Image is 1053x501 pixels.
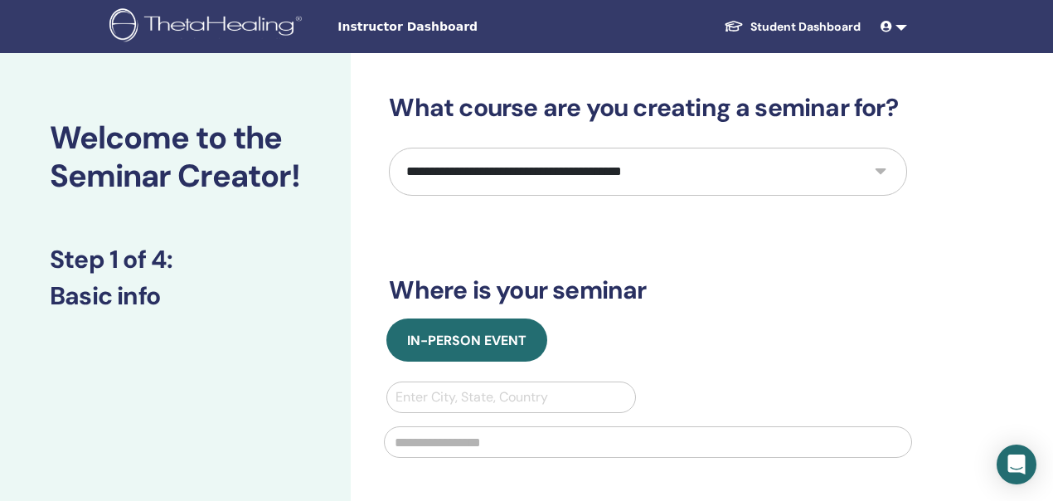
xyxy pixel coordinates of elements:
[386,319,547,362] button: In-Person Event
[337,18,586,36] span: Instructor Dashboard
[50,245,301,275] h3: Step 1 of 4 :
[389,93,907,123] h3: What course are you creating a seminar for?
[109,8,308,46] img: logo.png
[50,281,301,311] h3: Basic info
[50,119,301,195] h2: Welcome to the Seminar Creator!
[407,332,526,349] span: In-Person Event
[711,12,874,42] a: Student Dashboard
[997,445,1036,484] div: Open Intercom Messenger
[724,19,744,33] img: graduation-cap-white.svg
[389,275,907,305] h3: Where is your seminar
